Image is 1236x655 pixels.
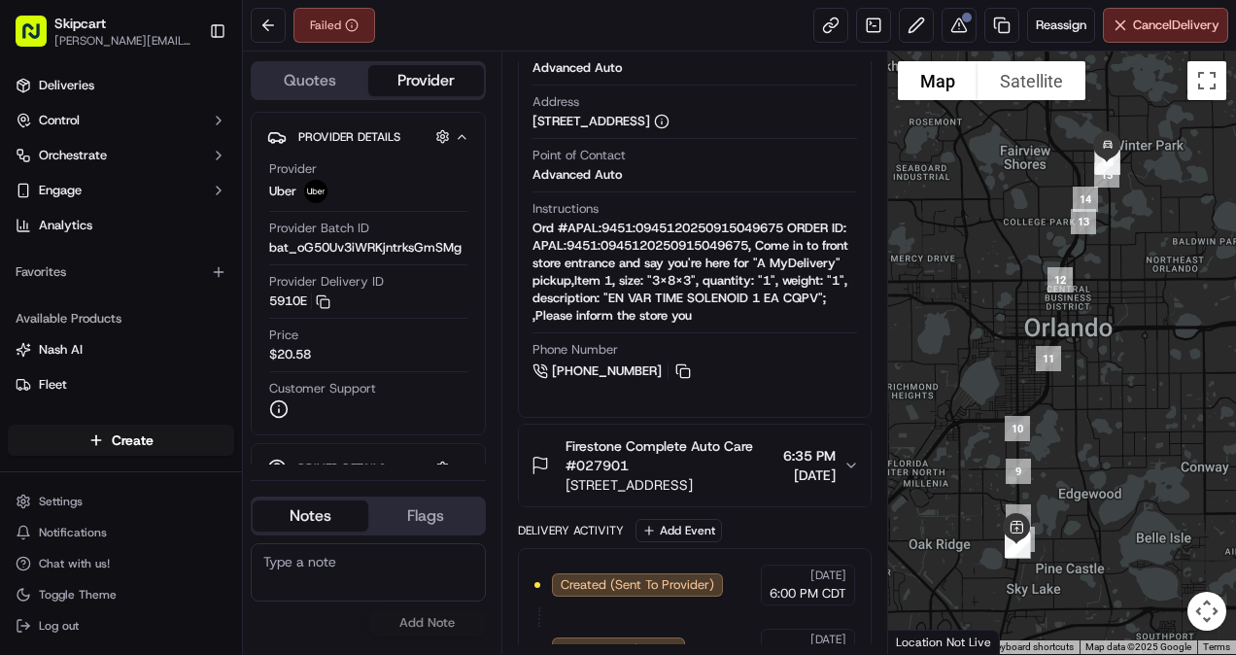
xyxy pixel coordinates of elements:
[16,341,226,359] a: Nash AI
[893,629,957,654] img: Google
[368,500,484,532] button: Flags
[293,8,375,43] button: Failed
[1187,592,1226,631] button: Map camera controls
[8,581,234,608] button: Toggle Theme
[253,65,368,96] button: Quotes
[532,147,626,164] span: Point of Contact
[39,376,67,394] span: Fleet
[532,59,622,77] div: Advanced Auto
[1063,201,1104,242] div: 13
[39,281,149,300] span: Knowledge Base
[269,380,376,397] span: Customer Support
[51,124,350,145] input: Got a question? Start typing here...
[330,190,354,214] button: Start new chat
[8,105,234,136] button: Control
[269,273,384,291] span: Provider Delivery ID
[8,257,234,288] div: Favorites
[8,175,234,206] button: Engage
[998,497,1039,537] div: 8
[19,283,35,298] div: 📗
[304,180,327,203] img: uber-new-logo.jpeg
[39,112,80,129] span: Control
[635,519,722,542] button: Add Event
[1036,17,1086,34] span: Reassign
[39,182,82,199] span: Engage
[1203,641,1230,652] a: Terms (opens in new tab)
[8,612,234,639] button: Log out
[532,113,669,130] div: [STREET_ADDRESS]
[552,362,662,380] span: [PHONE_NUMBER]
[532,341,618,359] span: Phone Number
[783,446,836,465] span: 6:35 PM
[1040,259,1081,300] div: 12
[8,425,234,456] button: Create
[1065,179,1106,220] div: 14
[1027,8,1095,43] button: Reassign
[267,452,469,484] button: Driver Details
[8,550,234,577] button: Chat with us!
[1187,61,1226,100] button: Toggle fullscreen view
[184,281,312,300] span: API Documentation
[770,585,846,603] span: 6:00 PM CDT
[1103,8,1228,43] button: CancelDelivery
[269,183,296,200] span: Uber
[269,160,317,178] span: Provider
[810,568,846,583] span: [DATE]
[810,632,846,647] span: [DATE]
[269,239,462,257] span: bat_oG50Uv3iWRKjntrksGmSMg
[66,204,246,220] div: We're available if you need us!
[998,451,1039,492] div: 9
[39,77,94,94] span: Deliveries
[566,436,776,475] span: Firestone Complete Auto Care #027901
[893,629,957,654] a: Open this area in Google Maps (opens a new window)
[8,488,234,515] button: Settings
[54,33,193,49] button: [PERSON_NAME][EMAIL_ADDRESS][PERSON_NAME][DOMAIN_NAME]
[39,217,92,234] span: Analytics
[39,147,107,164] span: Orchestrate
[298,461,386,476] span: Driver Details
[8,303,234,334] div: Available Products
[8,369,234,400] button: Fleet
[164,283,180,298] div: 💻
[1085,641,1191,652] span: Map data ©2025 Google
[19,77,354,108] p: Welcome 👋
[269,346,311,363] span: $20.58
[19,18,58,57] img: Nash
[978,61,1085,100] button: Show satellite imagery
[8,140,234,171] button: Orchestrate
[888,630,1000,654] div: Location Not Live
[518,523,624,538] div: Delivery Activity
[532,93,579,111] span: Address
[39,618,79,634] span: Log out
[997,408,1038,449] div: 10
[532,200,599,218] span: Instructions
[532,220,858,325] div: Ord #APAL:9451:0945120250915049675 ORDER ID: APAL:9451:0945120250915049675, Come in to front stor...
[16,376,226,394] a: Fleet
[898,61,978,100] button: Show street map
[112,431,154,450] span: Create
[269,293,330,310] button: 5910E
[368,65,484,96] button: Provider
[566,475,776,495] span: [STREET_ADDRESS]
[54,14,106,33] button: Skipcart
[269,327,298,344] span: Price
[39,525,107,540] span: Notifications
[267,121,469,153] button: Provider Details
[298,129,400,145] span: Provider Details
[19,185,54,220] img: 1736555255976-a54dd68f-1ca7-489b-9aae-adbdc363a1c4
[519,425,872,506] button: Firestone Complete Auto Care #027901[STREET_ADDRESS]6:35 PM[DATE]
[8,519,234,546] button: Notifications
[253,500,368,532] button: Notes
[39,494,83,509] span: Settings
[66,185,319,204] div: Start new chat
[8,70,234,101] a: Deliveries
[8,334,234,365] button: Nash AI
[1133,17,1219,34] span: Cancel Delivery
[783,465,836,485] span: [DATE]
[39,341,83,359] span: Nash AI
[269,220,369,237] span: Provider Batch ID
[193,328,235,343] span: Pylon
